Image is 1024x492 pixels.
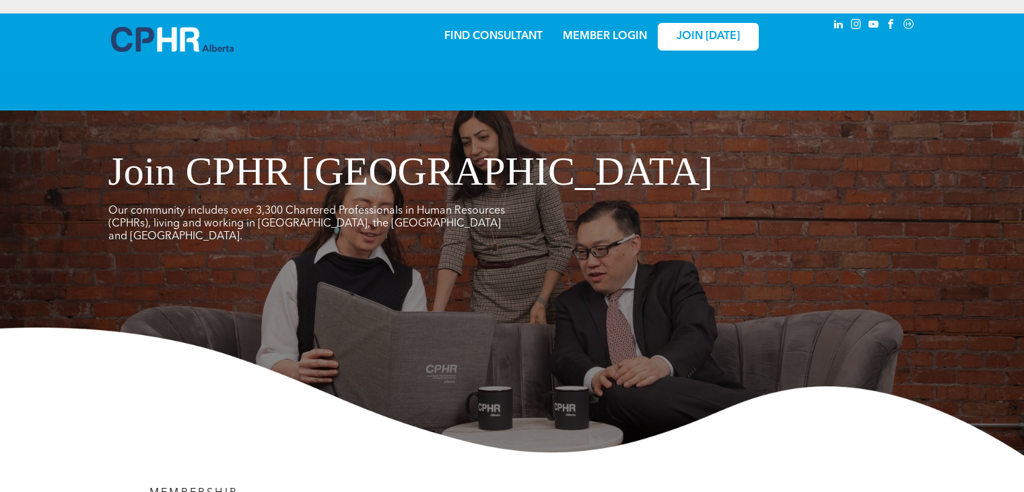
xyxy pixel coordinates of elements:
[677,30,740,43] span: JOIN [DATE]
[563,31,647,42] a: MEMBER LOGIN
[884,17,899,35] a: facebook
[901,17,916,35] a: Social network
[111,27,234,52] img: A blue and white logo for cp alberta
[108,206,505,242] span: Our community includes over 3,300 Chartered Professionals in Human Resources (CPHRs), living and ...
[866,17,881,35] a: youtube
[658,23,759,51] a: JOIN [DATE]
[849,17,864,35] a: instagram
[444,31,543,42] a: FIND CONSULTANT
[831,17,846,35] a: linkedin
[108,149,714,193] span: Join CPHR [GEOGRAPHIC_DATA]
